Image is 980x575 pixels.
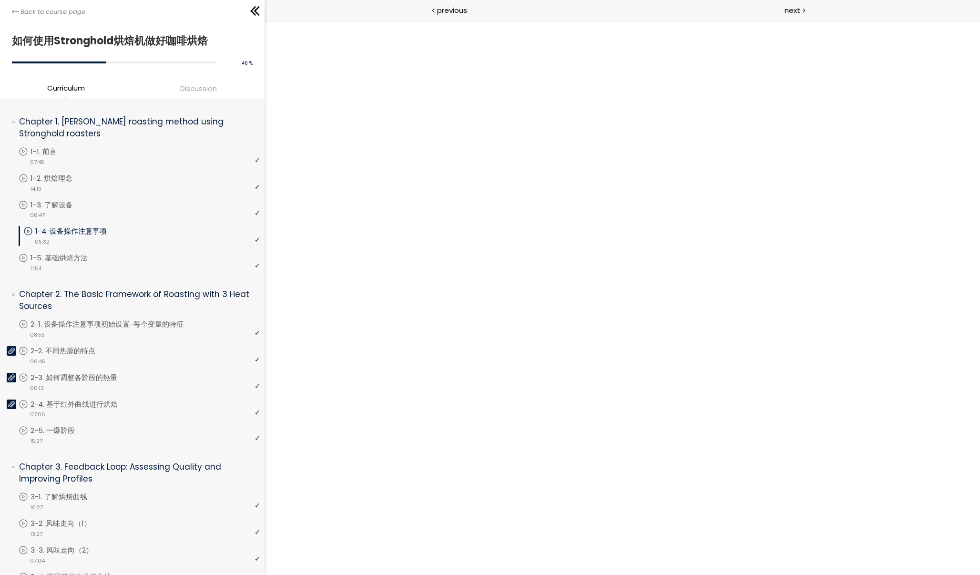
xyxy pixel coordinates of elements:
p: Chapter 1. [PERSON_NAME] roasting method using Stronghold roasters [19,116,253,139]
p: 1-5. 基础烘焙方法 [31,253,107,263]
p: 3-2. 风味走向（1） [31,518,110,529]
span: 05:32 [35,238,50,246]
p: 1-3. 了解设备 [31,200,92,210]
p: 1-2. 烘焙理念 [31,173,92,184]
p: 2-3. 如何调整各阶段的热量 [31,372,136,383]
span: 06:47 [30,211,45,219]
span: Discussion [180,83,217,94]
h1: 如何使用Stronghold烘焙机做好咖啡烘焙 [12,32,248,50]
p: 3-3. 风味走向（2） [31,545,112,555]
span: 07:45 [30,158,44,166]
span: Curriculum [47,82,85,93]
span: 15:27 [30,437,42,445]
p: 2-1. 设备操作注意事项初始设置-每个变量的特征 [31,319,203,329]
span: 14:19 [30,185,41,193]
span: 11:54 [30,265,41,273]
span: 46 % [242,60,253,67]
p: 1-1. 前言 [31,146,76,157]
span: 06:45 [30,358,45,366]
p: Chapter 2. The Basic Framework of Roasting with 3 Heat Sources [19,288,253,312]
p: 2-2. 不同热源的特点 [31,346,114,356]
a: Back to course page [12,7,85,17]
p: 3-1. 了解烘焙曲线 [31,492,106,502]
span: next [785,5,800,16]
span: 07:04 [30,557,45,565]
span: previous [437,5,467,16]
span: 10:27 [30,503,43,512]
span: 13:27 [30,530,42,538]
p: 1-4. 设备操作注意事项 [35,226,126,236]
p: Chapter 3. Feedback Loop: Assessing Quality and Improving Profiles [19,461,253,484]
p: 2-4. 基于红外曲线进行烘焙 [31,399,137,410]
p: 2-5. 一爆阶段 [31,425,94,436]
span: Back to course page [20,7,85,17]
span: 08:55 [30,331,45,339]
span: 06:13 [30,384,44,392]
span: 07:06 [30,411,45,419]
